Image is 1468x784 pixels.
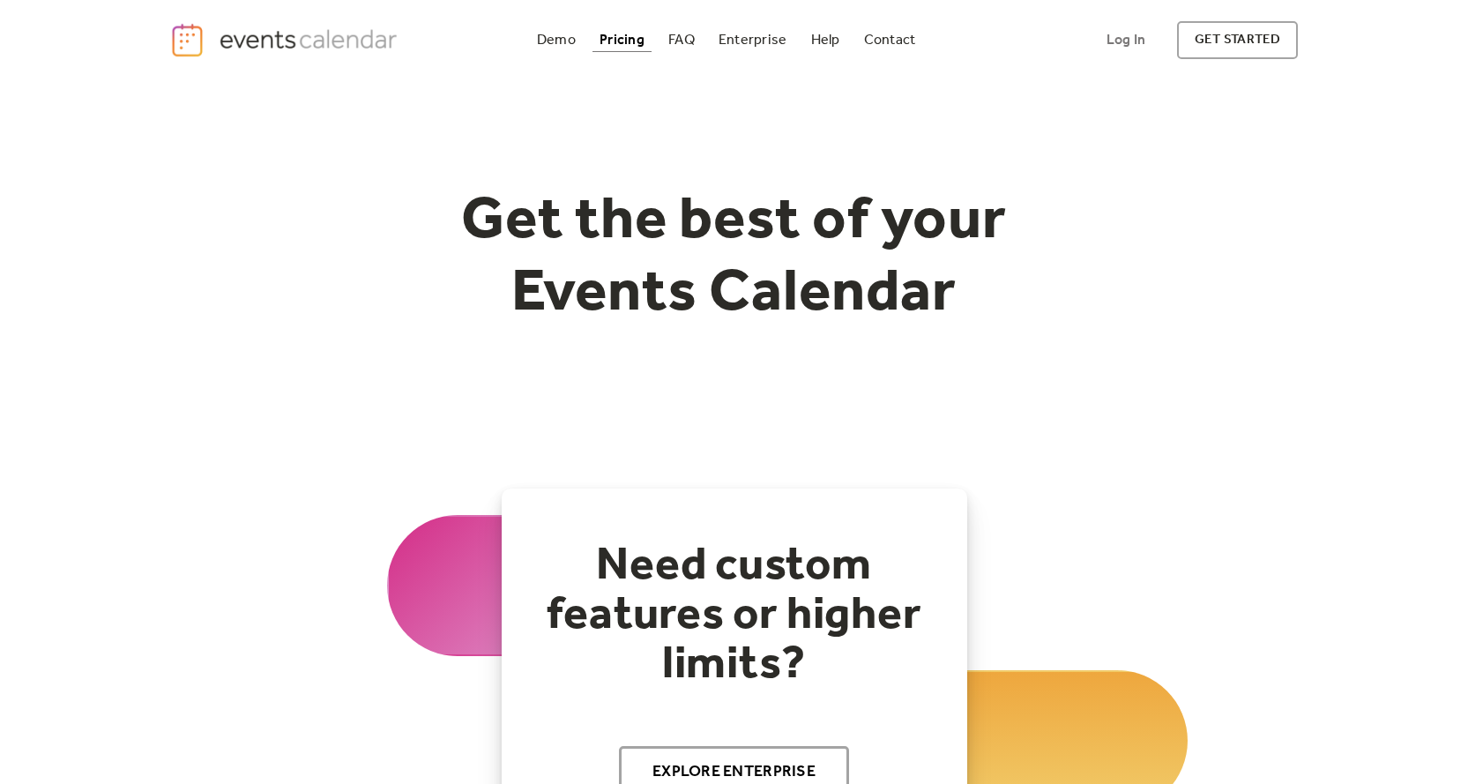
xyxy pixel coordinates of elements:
div: Enterprise [719,35,786,45]
a: Demo [530,28,583,52]
a: Contact [857,28,923,52]
h2: Need custom features or higher limits? [537,541,932,690]
a: Log In [1089,21,1163,59]
a: Pricing [592,28,652,52]
a: Enterprise [712,28,794,52]
a: Help [804,28,847,52]
div: FAQ [668,35,695,45]
div: Contact [864,35,916,45]
a: FAQ [661,28,702,52]
div: Help [811,35,840,45]
a: get started [1177,21,1298,59]
div: Demo [537,35,576,45]
h1: Get the best of your Events Calendar [396,186,1073,330]
div: Pricing [600,35,645,45]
